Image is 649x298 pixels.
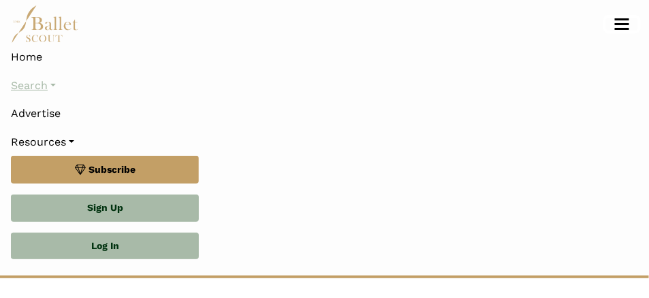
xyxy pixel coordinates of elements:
[11,99,638,128] a: Advertise
[11,43,638,71] a: Home
[11,128,638,156] a: Resources
[11,195,199,222] a: Sign Up
[75,162,86,177] img: gem.svg
[11,71,638,100] a: Search
[11,156,199,183] a: Subscribe
[606,18,638,31] button: Toggle navigation
[89,162,136,177] span: Subscribe
[11,233,199,260] a: Log In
